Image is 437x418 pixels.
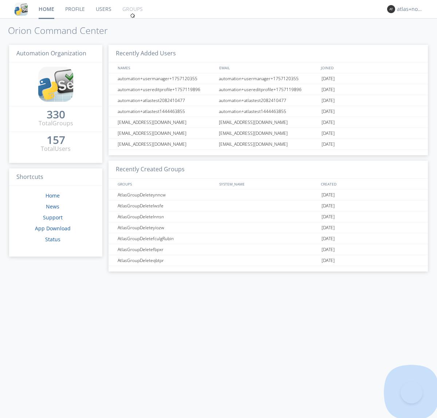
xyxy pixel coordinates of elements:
span: [DATE] [322,117,335,128]
div: SYSTEM_NAME [217,179,319,189]
span: [DATE] [322,106,335,117]
a: App Download [35,225,71,232]
div: AtlasGroupDeletelwsfe [116,200,217,211]
span: [DATE] [322,95,335,106]
div: [EMAIL_ADDRESS][DOMAIN_NAME] [116,128,217,138]
span: [DATE] [322,211,335,222]
a: News [46,203,59,210]
span: [DATE] [322,139,335,150]
div: automation+atlastest1444463855 [116,106,217,117]
a: AtlasGroupDeletefbpxr[DATE] [109,244,428,255]
span: [DATE] [322,84,335,95]
div: AtlasGroupDeletelnnsn [116,211,217,222]
div: AtlasGroupDeletefbpxr [116,244,217,255]
a: AtlasGroupDeleteyiozw[DATE] [109,222,428,233]
a: AtlasGroupDeletelwsfe[DATE] [109,200,428,211]
img: 373638.png [387,5,395,13]
a: automation+atlastest2082410477automation+atlastest2082410477[DATE] [109,95,428,106]
a: automation+usereditprofile+1757119896automation+usereditprofile+1757119896[DATE] [109,84,428,95]
div: AtlasGroupDeletefculgRubin [116,233,217,244]
a: Support [43,214,63,221]
a: AtlasGroupDeletefculgRubin[DATE] [109,233,428,244]
img: cddb5a64eb264b2086981ab96f4c1ba7 [38,67,73,102]
a: automation+usermanager+1757120355automation+usermanager+1757120355[DATE] [109,73,428,84]
div: CREATED [319,179,421,189]
span: [DATE] [322,128,335,139]
a: Status [45,236,60,243]
a: 330 [47,111,65,119]
span: [DATE] [322,200,335,211]
a: Home [46,192,60,199]
a: 157 [47,136,65,145]
div: Total Users [41,145,71,153]
div: AtlasGroupDeleteqbtpr [116,255,217,266]
h3: Recently Added Users [109,45,428,63]
span: [DATE] [322,190,335,200]
span: [DATE] [322,255,335,266]
div: Total Groups [39,119,73,128]
span: Automation Organization [16,49,86,57]
span: [DATE] [322,222,335,233]
div: automation+usereditprofile+1757119896 [217,84,320,95]
a: automation+atlastest1444463855automation+atlastest1444463855[DATE] [109,106,428,117]
img: spin.svg [130,13,135,18]
div: [EMAIL_ADDRESS][DOMAIN_NAME] [217,139,320,149]
div: NAMES [116,62,216,73]
a: AtlasGroupDeleteynncw[DATE] [109,190,428,200]
div: atlas+nodispatch [397,5,424,13]
div: 330 [47,111,65,118]
div: GROUPS [116,179,216,189]
a: [EMAIL_ADDRESS][DOMAIN_NAME][EMAIL_ADDRESS][DOMAIN_NAME][DATE] [109,117,428,128]
div: [EMAIL_ADDRESS][DOMAIN_NAME] [217,128,320,138]
div: automation+atlastest2082410477 [217,95,320,106]
div: [EMAIL_ADDRESS][DOMAIN_NAME] [217,117,320,128]
a: AtlasGroupDeleteqbtpr[DATE] [109,255,428,266]
div: AtlasGroupDeleteyiozw [116,222,217,233]
div: EMAIL [217,62,319,73]
img: cddb5a64eb264b2086981ab96f4c1ba7 [15,3,28,16]
h3: Shortcuts [9,168,102,186]
div: automation+atlastest2082410477 [116,95,217,106]
div: JOINED [319,62,421,73]
div: automation+atlastest1444463855 [217,106,320,117]
span: [DATE] [322,244,335,255]
div: [EMAIL_ADDRESS][DOMAIN_NAME] [116,139,217,149]
div: [EMAIL_ADDRESS][DOMAIN_NAME] [116,117,217,128]
span: [DATE] [322,73,335,84]
div: automation+usereditprofile+1757119896 [116,84,217,95]
a: AtlasGroupDeletelnnsn[DATE] [109,211,428,222]
a: [EMAIL_ADDRESS][DOMAIN_NAME][EMAIL_ADDRESS][DOMAIN_NAME][DATE] [109,139,428,150]
h3: Recently Created Groups [109,161,428,179]
div: 157 [47,136,65,144]
iframe: Toggle Customer Support [401,382,422,403]
div: automation+usermanager+1757120355 [217,73,320,84]
div: automation+usermanager+1757120355 [116,73,217,84]
div: AtlasGroupDeleteynncw [116,190,217,200]
a: [EMAIL_ADDRESS][DOMAIN_NAME][EMAIL_ADDRESS][DOMAIN_NAME][DATE] [109,128,428,139]
span: [DATE] [322,233,335,244]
